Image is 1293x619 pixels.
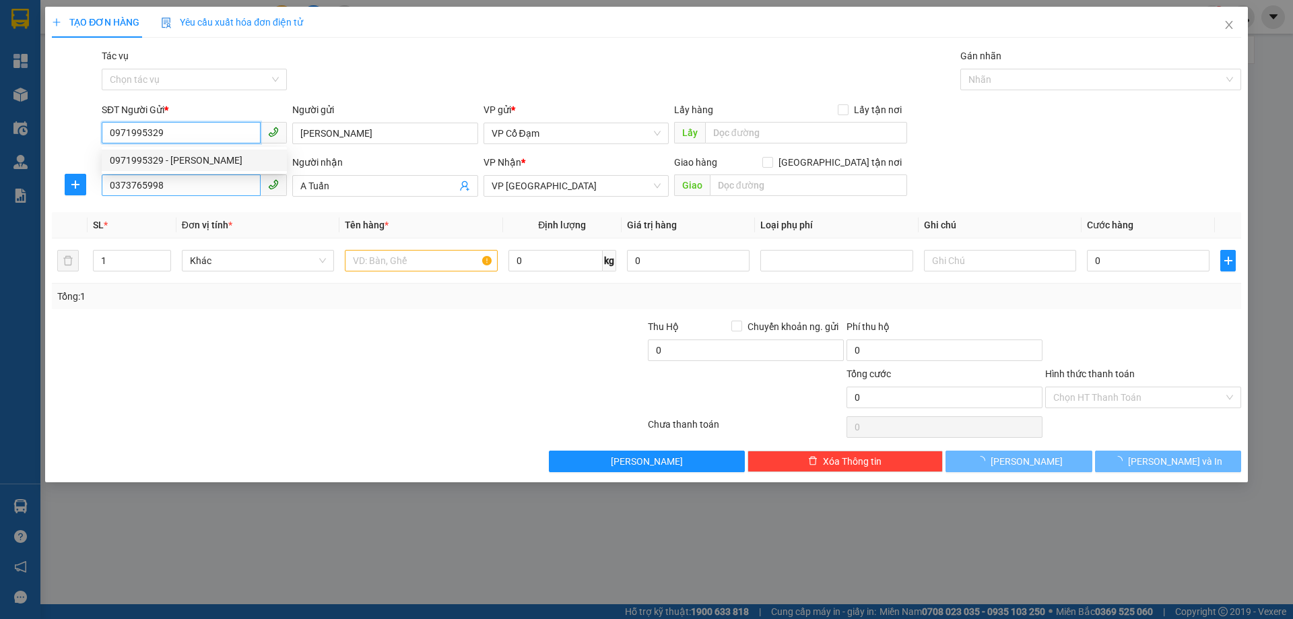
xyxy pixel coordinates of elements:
[646,417,845,441] div: Chưa thanh toán
[1128,454,1222,469] span: [PERSON_NAME] và In
[847,368,891,379] span: Tổng cước
[1113,456,1128,465] span: loading
[110,153,279,168] div: 0971995329 - [PERSON_NAME]
[65,174,86,195] button: plus
[492,123,661,143] span: VP Cổ Đạm
[773,155,907,170] span: [GEOGRAPHIC_DATA] tận nơi
[484,102,669,117] div: VP gửi
[1095,451,1241,472] button: [PERSON_NAME] và In
[1220,250,1235,271] button: plus
[705,122,907,143] input: Dọc đường
[182,220,232,230] span: Đơn vị tính
[161,17,303,28] span: Yêu cầu xuất hóa đơn điện tử
[268,127,279,137] span: phone
[611,454,683,469] span: [PERSON_NAME]
[674,157,717,168] span: Giao hàng
[823,454,882,469] span: Xóa Thông tin
[960,51,1001,61] label: Gán nhãn
[102,150,287,171] div: 0971995329 - Bác Hoan
[742,319,844,334] span: Chuyển khoản ng. gửi
[492,176,661,196] span: VP Mỹ Đình
[102,102,287,117] div: SĐT Người Gửi
[65,179,86,190] span: plus
[748,451,943,472] button: deleteXóa Thông tin
[847,319,1042,339] div: Phí thu hộ
[268,179,279,190] span: phone
[627,220,677,230] span: Giá trị hàng
[345,250,497,271] input: VD: Bàn, Ghế
[102,51,129,61] label: Tác vụ
[1221,255,1234,266] span: plus
[946,451,1092,472] button: [PERSON_NAME]
[484,157,521,168] span: VP Nhận
[991,454,1063,469] span: [PERSON_NAME]
[57,250,79,271] button: delete
[603,250,616,271] span: kg
[549,451,745,472] button: [PERSON_NAME]
[674,122,705,143] span: Lấy
[710,174,907,196] input: Dọc đường
[345,220,389,230] span: Tên hàng
[924,250,1076,271] input: Ghi Chú
[1210,7,1248,44] button: Close
[648,321,679,332] span: Thu Hộ
[674,104,713,115] span: Lấy hàng
[976,456,991,465] span: loading
[292,102,477,117] div: Người gửi
[52,18,61,27] span: plus
[1087,220,1133,230] span: Cước hàng
[627,250,750,271] input: 0
[674,174,710,196] span: Giao
[161,18,172,28] img: icon
[1045,368,1135,379] label: Hình thức thanh toán
[849,102,907,117] span: Lấy tận nơi
[1224,20,1234,30] span: close
[808,456,818,467] span: delete
[459,181,470,191] span: user-add
[919,212,1082,238] th: Ghi chú
[755,212,918,238] th: Loại phụ phí
[190,251,326,271] span: Khác
[57,289,499,304] div: Tổng: 1
[538,220,586,230] span: Định lượng
[292,155,477,170] div: Người nhận
[52,17,139,28] span: TẠO ĐƠN HÀNG
[93,220,104,230] span: SL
